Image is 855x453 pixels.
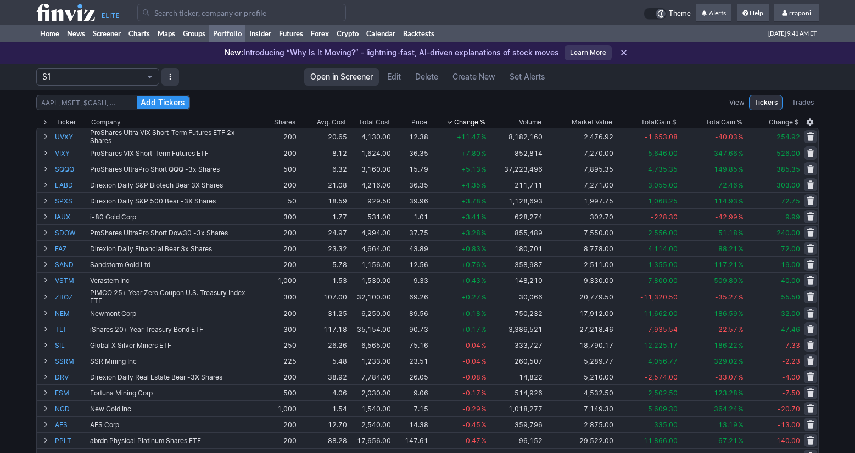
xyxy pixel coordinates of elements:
[544,272,614,288] td: 9,330.00
[648,276,678,285] span: 7,800.00
[648,261,678,269] span: 1,355.00
[488,337,544,353] td: 333,727
[411,117,427,128] div: Price
[461,149,480,157] span: +7.80
[738,181,744,189] span: %
[298,321,348,337] td: 117.18
[298,337,348,353] td: 26.26
[55,145,88,161] a: VIXY
[782,389,800,397] span: -7.50
[488,384,544,400] td: 514,926
[89,25,125,42] a: Screener
[258,128,298,145] td: 200
[714,357,737,365] span: 329.02
[348,128,392,145] td: 4,130.00
[141,97,185,108] span: Add Tickers
[90,325,257,333] div: iShares 20+ Year Treasury Bond ETF
[90,165,257,173] div: ProShares UltraPro Short QQQ -3x Shares
[481,389,487,397] span: %
[258,256,298,272] td: 200
[359,117,390,128] div: Total Cost
[481,357,487,365] span: %
[648,197,678,205] span: 1,068.25
[481,149,487,157] span: %
[706,117,721,128] span: Total
[209,25,245,42] a: Portfolio
[544,128,614,145] td: 2,476.92
[348,208,392,224] td: 531.00
[781,245,800,253] span: 72.00
[481,213,487,221] span: %
[55,257,88,272] a: SAND
[461,293,480,301] span: +0.27
[738,309,744,318] span: %
[137,4,346,21] input: Search
[544,337,614,353] td: 18,790.17
[55,433,88,448] a: PPLT
[481,165,487,173] span: %
[90,288,257,305] div: PIMCO 25+ Year Zero Coupon U.S. Treasury Index ETF
[488,240,544,256] td: 180,701
[714,165,737,173] span: 149.85
[462,373,480,381] span: -0.08
[452,71,495,82] span: Create New
[454,117,485,128] span: Change %
[55,337,88,353] a: SIL
[36,68,159,86] button: Portfolio
[781,197,800,205] span: 72.75
[714,309,737,318] span: 186.59
[392,208,429,224] td: 1.01
[488,369,544,384] td: 14,822
[781,261,800,269] span: 19.00
[90,181,257,189] div: Direxion Daily S&P Biotech Bear 3X Shares
[298,161,348,177] td: 6.32
[715,133,737,141] span: -40.03
[298,272,348,288] td: 1.53
[298,145,348,161] td: 8.12
[298,208,348,224] td: 1.77
[782,357,800,365] span: -2.23
[90,229,257,237] div: ProShares UltraPro Short Dow30 -3x Shares
[519,117,541,128] div: Volume
[754,97,778,108] span: Tickers
[409,68,444,86] button: Delete
[298,384,348,400] td: 4.06
[381,68,407,86] a: Edit
[36,117,54,128] div: Expand All
[738,389,744,397] span: %
[481,245,487,253] span: %
[348,177,392,192] td: 4,216.00
[304,68,379,86] a: Open in Screener
[392,288,429,305] td: 69.26
[461,309,480,318] span: +0.18
[776,229,800,237] span: 240.00
[307,25,333,42] a: Forex
[392,145,429,161] td: 36.35
[648,165,678,173] span: 4,735.35
[90,341,257,349] div: Global X Silver Miners ETF
[258,288,298,305] td: 300
[137,96,189,109] button: Add Tickers
[42,71,142,82] span: S1
[55,305,88,321] a: NEM
[718,245,737,253] span: 88.21
[392,384,429,400] td: 9.06
[738,373,744,381] span: %
[544,256,614,272] td: 2,511.00
[258,240,298,256] td: 200
[461,261,480,269] span: +0.76
[36,95,190,110] input: Search
[544,208,614,224] td: 302.70
[387,71,401,82] span: Edit
[258,192,298,208] td: 50
[225,47,559,58] p: Introducing “Why Is It Moving?” - lightning-fast, AI-driven explanations of stock moves
[348,192,392,208] td: 929.50
[258,369,298,384] td: 200
[715,213,737,221] span: -42.99
[669,8,691,20] span: Theme
[781,325,800,333] span: 47.46
[461,213,480,221] span: +3.41
[362,25,399,42] a: Calendar
[481,276,487,285] span: %
[348,256,392,272] td: 1,156.00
